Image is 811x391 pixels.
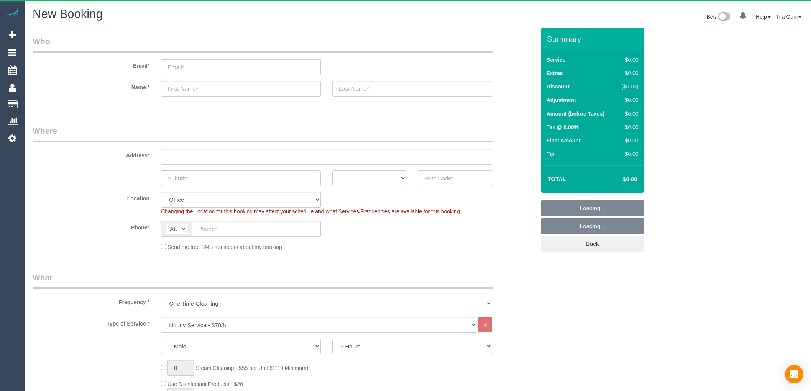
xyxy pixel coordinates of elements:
legend: What [33,272,493,289]
input: Post Code* [418,170,492,186]
div: $0.00 [618,150,639,158]
input: Suburb* [161,170,321,186]
label: Extras [547,69,563,77]
img: New interface [717,12,730,22]
a: Help [756,14,771,20]
strong: Total [548,176,566,182]
div: $0.00 [618,69,639,77]
img: Automaid Logo [5,8,20,18]
span: Steam Cleaning - $55 per Unit ($110 Minimum) [196,365,308,371]
div: $0.00 [618,56,639,64]
span: Changing the Location for this booking may affect your schedule and what Services/Frequencies are... [161,208,461,214]
a: Tifa Guni [776,14,801,20]
label: Name * [27,81,155,91]
label: Service [547,56,566,64]
span: New Booking [33,7,103,21]
label: Tip [547,150,555,158]
input: Last Name* [332,81,492,97]
a: Beta [706,14,730,20]
label: Address* [27,149,155,159]
label: Frequency * [27,296,155,306]
label: Discount [547,83,570,90]
span: Use Disinfectant Products - $20 [167,381,243,387]
div: Open Intercom Messenger [785,365,803,383]
label: Final Amount [547,137,581,144]
div: $0.00 [618,96,639,104]
label: Email* [27,59,155,70]
div: ($0.00) [618,83,639,90]
label: Phone* [27,221,155,231]
input: First Name* [161,81,321,97]
span: Send me free SMS reminders about my booking [167,244,282,250]
label: Location [27,192,155,202]
legend: Who [33,36,493,53]
label: Tax @ 0.00% [547,123,579,131]
div: $0.00 [618,137,639,144]
div: $0.00 [618,110,639,118]
label: Type of Service * [27,317,155,327]
label: Amount (before Taxes) [547,110,604,118]
label: Adjustment [547,96,576,104]
a: Back [541,236,644,252]
input: Email* [161,59,321,75]
h3: Summary [547,34,640,43]
h4: $0.00 [600,176,637,183]
legend: Where [33,125,493,142]
div: $0.00 [618,123,639,131]
input: Phone* [192,221,321,237]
